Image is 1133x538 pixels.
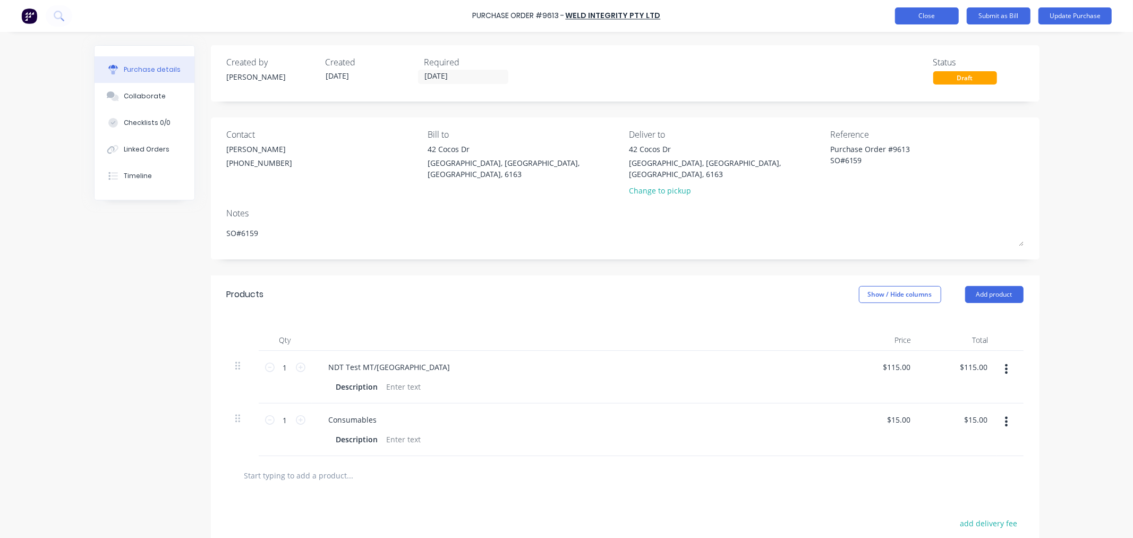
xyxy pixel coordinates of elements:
[320,412,386,427] div: Consumables
[428,144,621,155] div: 42 Cocos Dr
[1038,7,1112,24] button: Update Purchase
[629,144,822,155] div: 42 Cocos Dr
[428,157,621,180] div: [GEOGRAPHIC_DATA], [GEOGRAPHIC_DATA], [GEOGRAPHIC_DATA], 6163
[895,7,959,24] button: Close
[920,330,997,351] div: Total
[259,330,312,351] div: Qty
[95,56,194,83] button: Purchase details
[326,56,416,69] div: Created
[473,11,565,22] div: Purchase Order #9613 -
[933,56,1024,69] div: Status
[933,71,997,85] div: Draft
[124,118,171,128] div: Checklists 0/0
[967,7,1030,24] button: Submit as Bill
[830,128,1024,141] div: Reference
[965,286,1024,303] button: Add product
[424,56,515,69] div: Required
[124,91,166,101] div: Collaborate
[95,163,194,189] button: Timeline
[227,71,317,82] div: [PERSON_NAME]
[95,83,194,110] button: Collaborate
[124,65,181,74] div: Purchase details
[859,286,941,303] button: Show / Hide columns
[566,11,661,21] a: WELD INTEGRITY PTY LTD
[244,465,456,486] input: Start typing to add a product...
[227,157,293,169] div: [PHONE_NUMBER]
[629,157,822,180] div: [GEOGRAPHIC_DATA], [GEOGRAPHIC_DATA], [GEOGRAPHIC_DATA], 6163
[629,128,822,141] div: Deliver to
[227,128,420,141] div: Contact
[843,330,920,351] div: Price
[227,56,317,69] div: Created by
[320,359,459,375] div: NDT Test MT/[GEOGRAPHIC_DATA]
[629,185,822,196] div: Change to pickup
[21,8,37,24] img: Factory
[227,144,293,155] div: [PERSON_NAME]
[124,145,169,154] div: Linked Orders
[227,288,264,301] div: Products
[954,516,1024,530] button: add delivery fee
[124,171,152,181] div: Timeline
[95,136,194,163] button: Linked Orders
[830,144,963,167] textarea: Purchase Order #9613 SO#6159
[428,128,621,141] div: Bill to
[227,222,1024,246] textarea: SO#6159
[332,432,382,447] div: Description
[95,110,194,136] button: Checklists 0/0
[227,207,1024,220] div: Notes
[332,379,382,394] div: Description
